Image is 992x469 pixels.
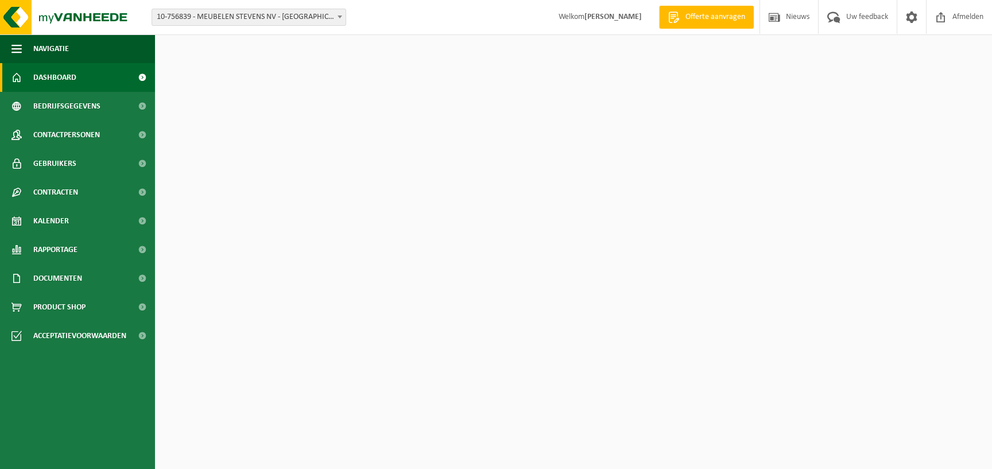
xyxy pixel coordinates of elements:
[152,9,346,26] span: 10-756839 - MEUBELEN STEVENS NV - KALMTHOUT
[683,11,748,23] span: Offerte aanvragen
[33,92,100,121] span: Bedrijfsgegevens
[584,13,642,21] strong: [PERSON_NAME]
[33,149,76,178] span: Gebruikers
[33,121,100,149] span: Contactpersonen
[33,293,86,321] span: Product Shop
[33,178,78,207] span: Contracten
[33,34,69,63] span: Navigatie
[659,6,754,29] a: Offerte aanvragen
[33,321,126,350] span: Acceptatievoorwaarden
[33,235,77,264] span: Rapportage
[33,63,76,92] span: Dashboard
[6,444,192,469] iframe: chat widget
[33,264,82,293] span: Documenten
[33,207,69,235] span: Kalender
[152,9,346,25] span: 10-756839 - MEUBELEN STEVENS NV - KALMTHOUT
